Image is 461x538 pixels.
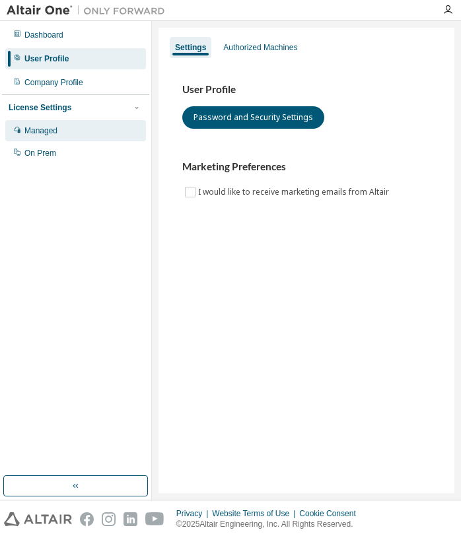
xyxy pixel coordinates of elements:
[176,519,364,530] p: © 2025 Altair Engineering, Inc. All Rights Reserved.
[175,42,206,53] div: Settings
[24,30,63,40] div: Dashboard
[24,77,83,88] div: Company Profile
[176,508,212,519] div: Privacy
[24,125,57,136] div: Managed
[299,508,363,519] div: Cookie Consent
[145,512,164,526] img: youtube.svg
[223,42,297,53] div: Authorized Machines
[80,512,94,526] img: facebook.svg
[9,102,71,113] div: License Settings
[124,512,137,526] img: linkedin.svg
[182,83,431,96] h3: User Profile
[182,106,324,129] button: Password and Security Settings
[4,512,72,526] img: altair_logo.svg
[102,512,116,526] img: instagram.svg
[24,148,56,158] div: On Prem
[7,4,172,17] img: Altair One
[24,53,69,64] div: User Profile
[198,184,392,200] label: I would like to receive marketing emails from Altair
[182,160,431,174] h3: Marketing Preferences
[212,508,299,519] div: Website Terms of Use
